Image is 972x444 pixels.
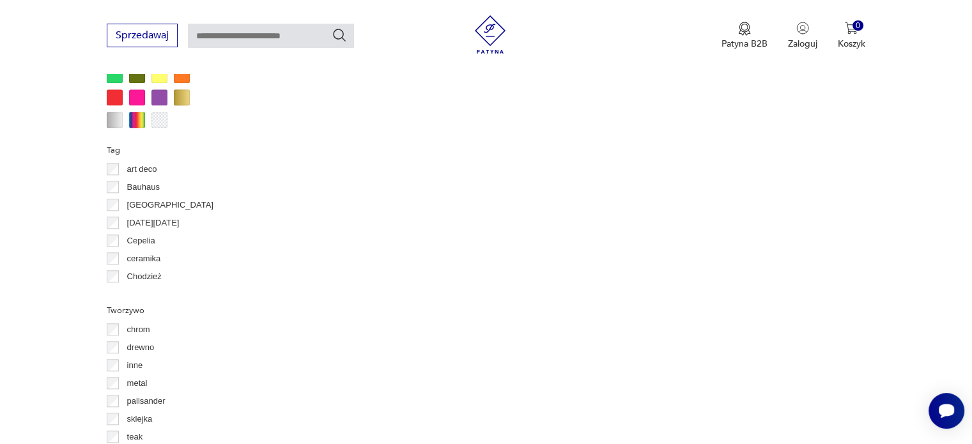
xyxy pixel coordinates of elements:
p: Bauhaus [127,180,160,194]
p: sklejka [127,412,153,426]
p: Zaloguj [788,38,817,50]
p: Tag [107,143,263,157]
img: Ikonka użytkownika [796,22,809,34]
button: Sprzedawaj [107,24,178,47]
p: palisander [127,394,166,408]
button: Szukaj [332,27,347,43]
p: metal [127,376,148,390]
p: [GEOGRAPHIC_DATA] [127,198,213,212]
a: Sprzedawaj [107,32,178,41]
p: teak [127,430,143,444]
button: Patyna B2B [721,22,768,50]
p: Patyna B2B [721,38,768,50]
p: [DATE][DATE] [127,216,180,230]
p: Cepelia [127,234,155,248]
p: art deco [127,162,157,176]
p: drewno [127,341,155,355]
p: Ćmielów [127,287,159,302]
a: Ikona medaluPatyna B2B [721,22,768,50]
button: 0Koszyk [838,22,865,50]
img: Patyna - sklep z meblami i dekoracjami vintage [471,15,509,54]
button: Zaloguj [788,22,817,50]
p: chrom [127,323,150,337]
iframe: Smartsupp widget button [929,393,964,429]
p: Chodzież [127,270,162,284]
div: 0 [852,20,863,31]
img: Ikona koszyka [845,22,858,34]
p: Tworzywo [107,303,263,318]
p: ceramika [127,252,161,266]
img: Ikona medalu [738,22,751,36]
p: inne [127,358,143,372]
p: Koszyk [838,38,865,50]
